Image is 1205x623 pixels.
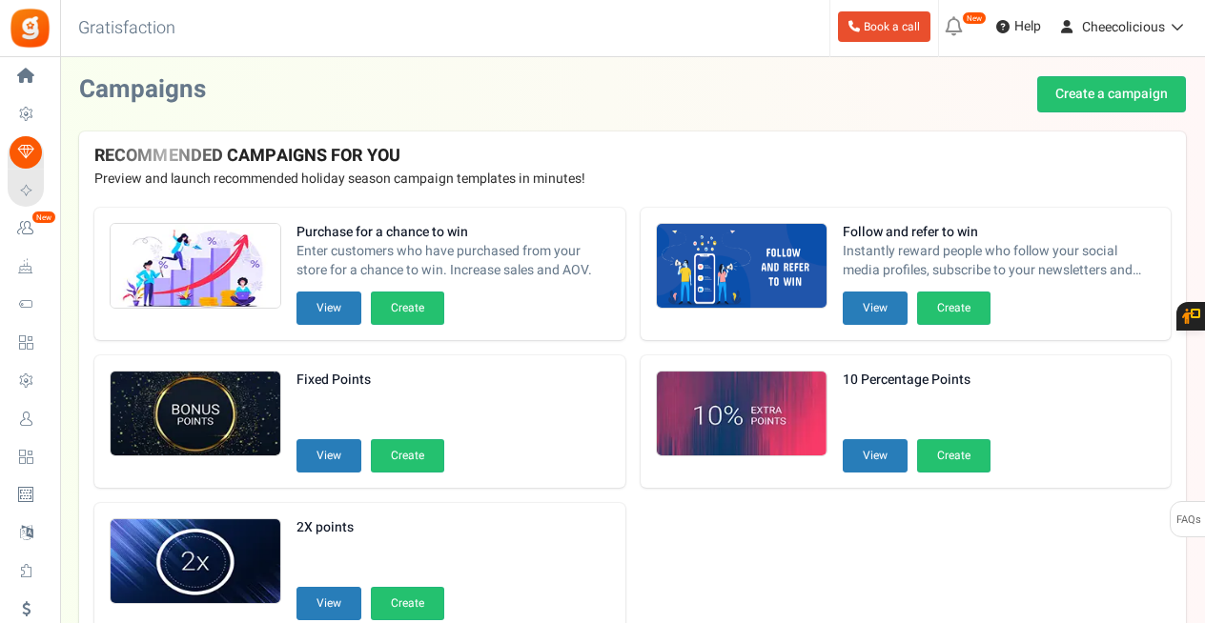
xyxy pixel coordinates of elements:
[989,11,1049,42] a: Help
[111,519,280,605] img: Recommended Campaigns
[1010,17,1041,36] span: Help
[57,10,196,48] h3: Gratisfaction
[111,224,280,310] img: Recommended Campaigns
[111,372,280,457] img: Recommended Campaigns
[296,291,361,325] button: View
[657,224,827,310] img: Recommended Campaigns
[8,212,51,245] a: New
[843,291,908,325] button: View
[296,242,610,280] span: Enter customers who have purchased from your store for a chance to win. Increase sales and AOV.
[843,242,1156,280] span: Instantly reward people who follow your social media profiles, subscribe to your newsletters and ...
[843,223,1156,242] strong: Follow and refer to win
[296,439,361,472] button: View
[657,372,827,457] img: Recommended Campaigns
[1037,76,1186,112] a: Create a campaign
[917,291,991,325] button: Create
[838,11,930,42] a: Book a call
[296,371,444,390] strong: Fixed Points
[9,7,51,50] img: Gratisfaction
[296,518,444,537] strong: 2X points
[1175,502,1201,538] span: FAQs
[296,223,610,242] strong: Purchase for a chance to win
[1082,17,1165,37] span: Cheecolicious
[843,439,908,472] button: View
[94,170,1171,189] p: Preview and launch recommended holiday season campaign templates in minutes!
[917,439,991,472] button: Create
[371,587,444,620] button: Create
[79,76,206,104] h2: Campaigns
[31,211,56,224] em: New
[843,371,991,390] strong: 10 Percentage Points
[371,291,444,325] button: Create
[962,11,987,25] em: New
[94,147,1171,166] h4: RECOMMENDED CAMPAIGNS FOR YOU
[296,587,361,620] button: View
[371,439,444,472] button: Create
